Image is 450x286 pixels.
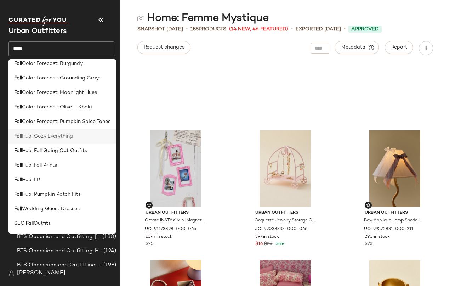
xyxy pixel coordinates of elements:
[17,261,102,269] span: BTS Occassion and Outfitting: Campus Lounge
[102,247,116,255] span: (124)
[102,261,116,269] span: (198)
[229,26,288,33] span: (14 New, 46 Featured)
[190,26,226,33] div: Products
[14,147,22,155] b: Fall
[146,241,153,247] span: $25
[8,270,14,276] img: svg%3e
[22,191,81,198] span: Hub: Pumpkin Patch Fits
[14,191,22,198] b: Fall
[143,45,184,50] span: Request changes
[14,162,22,169] b: Fall
[22,205,80,213] span: Wedding Guest Dresses
[140,130,211,207] img: 91173898_066_b
[344,25,346,33] span: •
[14,60,22,67] b: Fall
[147,203,151,207] img: svg%3e
[22,133,73,140] span: Hub: Cozy Everything
[264,241,273,247] span: $20
[255,234,279,240] span: 397 in stock
[351,26,379,33] span: Approved
[341,44,373,51] span: Metadata
[296,26,341,33] p: Exported [DATE]
[250,130,321,207] img: 99038333_066_b
[26,220,34,227] b: Fall
[22,89,97,96] span: Color Forecast: Moonlight Hues
[22,103,92,111] span: Color Forecast: Olive + Khaki
[34,220,51,227] span: Outfits
[137,26,183,33] span: Snapshot [DATE]
[335,41,379,54] button: Metadata
[137,41,190,54] button: Request changes
[14,133,22,140] b: Fall
[22,74,101,82] span: Color Forecast: Grounding Grays
[146,210,206,216] span: Urban Outfitters
[291,25,293,33] span: •
[22,176,40,184] span: Hub: LP
[22,118,110,125] span: Color Forecast: Pumpkin Spice Tones
[8,28,67,35] span: Current Company Name
[391,45,407,50] span: Report
[22,162,57,169] span: Hub: Fall Prints
[14,89,22,96] b: Fall
[190,27,199,32] span: 155
[101,233,116,241] span: (180)
[366,203,370,207] img: svg%3e
[22,147,87,155] span: Hub: Fall Going Out Outfits
[365,241,372,247] span: $23
[22,60,83,67] span: Color Forecast: Burgundy
[385,41,413,54] button: Report
[364,226,414,232] span: UO-99522831-000-211
[17,247,102,255] span: BTS Occasion and Outfitting: Homecoming Dresses
[8,16,69,26] img: cfy_white_logo.C9jOOHJF.svg
[365,234,390,240] span: 290 in stock
[364,218,424,224] span: Bow Applique Lamp Shade in Ivory Combo at Urban Outfitters
[255,210,315,216] span: Urban Outfitters
[145,226,196,232] span: UO-91173898-000-066
[255,226,307,232] span: UO-99038333-000-066
[255,241,263,247] span: $16
[274,242,284,246] span: Sale
[14,74,22,82] b: Fall
[186,25,188,33] span: •
[14,220,26,227] span: SEO:
[137,15,144,22] img: svg%3e
[14,176,22,184] b: Fall
[14,103,22,111] b: Fall
[14,205,22,213] b: Fall
[365,210,425,216] span: Urban Outfitters
[17,269,65,277] span: [PERSON_NAME]
[17,233,101,241] span: BTS Occasion and Outfitting: [PERSON_NAME] to Party
[146,234,172,240] span: 1047 in stock
[255,218,315,224] span: Coquette Jewelry Storage Cart in Pink at Urban Outfitters
[137,11,269,26] div: Home: Femme Mystique
[14,118,22,125] b: Fall
[359,130,431,207] img: 99522831_211_b
[145,218,205,224] span: Ornate INSTAX MINI Magnetic Frame Set in Pink at Urban Outfitters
